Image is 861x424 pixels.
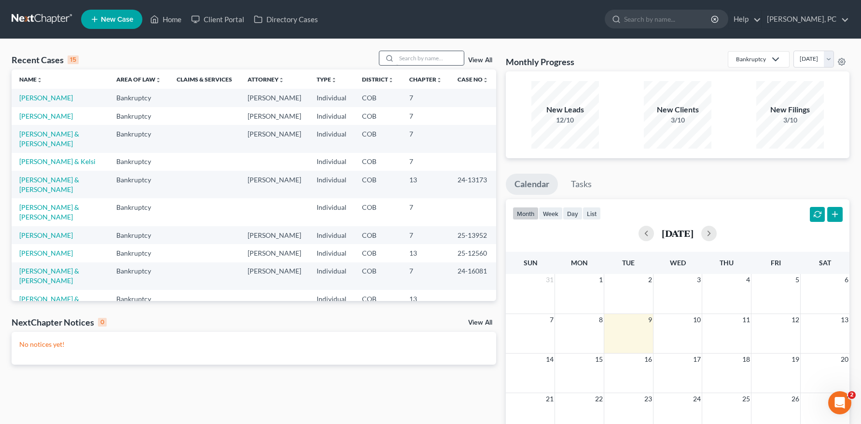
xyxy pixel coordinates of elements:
td: Bankruptcy [109,244,169,262]
td: Bankruptcy [109,153,169,171]
td: Individual [309,171,354,198]
span: 20 [840,354,849,365]
td: COB [354,244,402,262]
td: Individual [309,262,354,290]
a: Typeunfold_more [317,76,337,83]
span: 2 [647,274,653,286]
span: 16 [643,354,653,365]
span: New Case [101,16,133,23]
i: unfold_more [37,77,42,83]
i: unfold_more [331,77,337,83]
a: Home [145,11,186,28]
span: 23 [643,393,653,405]
td: COB [354,107,402,125]
td: Bankruptcy [109,226,169,244]
td: [PERSON_NAME] [240,262,309,290]
a: Nameunfold_more [19,76,42,83]
div: Recent Cases [12,54,79,66]
span: Sun [524,259,538,267]
td: COB [354,171,402,198]
td: 7 [402,153,450,171]
a: [PERSON_NAME] [19,112,73,120]
td: Individual [309,226,354,244]
a: [PERSON_NAME] & [PERSON_NAME] [19,176,79,193]
div: 15 [68,55,79,64]
td: Bankruptcy [109,262,169,290]
span: Tue [622,259,635,267]
td: COB [354,125,402,152]
td: Individual [309,153,354,171]
i: unfold_more [388,77,394,83]
span: 24 [692,393,702,405]
td: 24-16081 [450,262,496,290]
td: 7 [402,198,450,226]
span: Mon [571,259,588,267]
a: Directory Cases [249,11,323,28]
td: Bankruptcy [109,198,169,226]
td: Bankruptcy [109,290,169,317]
td: 13 [402,290,450,317]
button: list [583,207,601,220]
span: 9 [647,314,653,326]
td: Individual [309,125,354,152]
a: Chapterunfold_more [409,76,442,83]
td: [PERSON_NAME] [240,89,309,107]
td: 7 [402,262,450,290]
span: 25 [741,393,751,405]
div: 3/10 [756,115,824,125]
span: Sat [819,259,831,267]
h3: Monthly Progress [506,56,574,68]
i: unfold_more [483,77,488,83]
a: Attorneyunfold_more [248,76,284,83]
span: 31 [545,274,555,286]
td: 24-13173 [450,171,496,198]
span: 6 [844,274,849,286]
i: unfold_more [155,77,161,83]
a: [PERSON_NAME] [19,249,73,257]
div: 3/10 [644,115,711,125]
td: [PERSON_NAME] [240,244,309,262]
td: 25-12560 [450,244,496,262]
th: Claims & Services [169,69,240,89]
span: 12 [791,314,800,326]
td: [PERSON_NAME] [240,107,309,125]
a: [PERSON_NAME] & [PERSON_NAME] [19,130,79,148]
div: 12/10 [531,115,599,125]
span: 15 [594,354,604,365]
span: Fri [771,259,781,267]
span: 19 [791,354,800,365]
td: 7 [402,125,450,152]
iframe: Intercom live chat [828,391,851,414]
div: New Filings [756,104,824,115]
div: Bankruptcy [736,55,766,63]
td: 13 [402,244,450,262]
a: [PERSON_NAME] & [PERSON_NAME] [19,267,79,285]
a: [PERSON_NAME] [19,94,73,102]
button: day [563,207,583,220]
a: [PERSON_NAME] & Alexandrya [19,295,79,313]
span: 10 [692,314,702,326]
span: 22 [594,393,604,405]
a: Help [729,11,761,28]
td: Individual [309,198,354,226]
span: Wed [670,259,686,267]
td: Bankruptcy [109,89,169,107]
a: Tasks [562,174,600,195]
td: 25-13952 [450,226,496,244]
a: Area of Lawunfold_more [116,76,161,83]
td: [PERSON_NAME] [240,171,309,198]
span: 14 [545,354,555,365]
span: 8 [598,314,604,326]
td: Individual [309,290,354,317]
span: 4 [745,274,751,286]
span: 18 [741,354,751,365]
span: 21 [545,393,555,405]
td: [PERSON_NAME] [240,125,309,152]
td: Bankruptcy [109,171,169,198]
a: View All [468,319,492,326]
span: 1 [598,274,604,286]
div: 0 [98,318,107,327]
td: Bankruptcy [109,125,169,152]
td: COB [354,89,402,107]
div: NextChapter Notices [12,316,107,328]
